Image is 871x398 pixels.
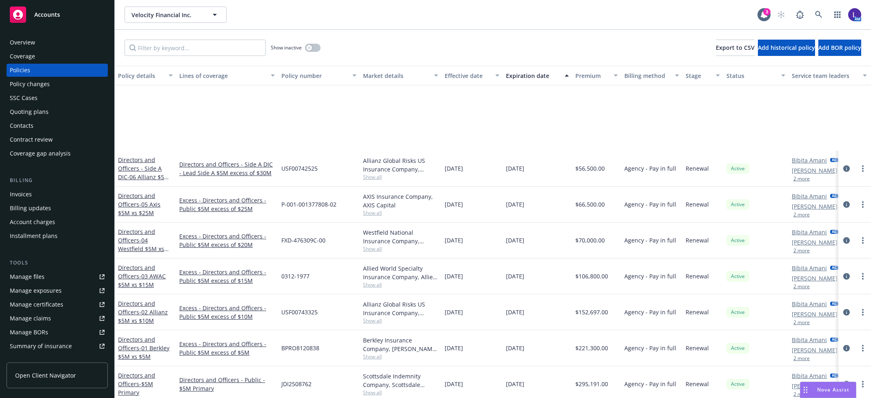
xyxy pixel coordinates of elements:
a: circleInformation [842,164,851,173]
span: Show all [363,389,438,396]
span: Agency - Pay in full [624,272,676,280]
button: 2 more [793,320,810,325]
span: [DATE] [445,308,463,316]
div: SSC Cases [10,91,38,105]
span: Renewal [686,380,709,388]
span: Renewal [686,308,709,316]
div: Premium [575,71,609,80]
span: [DATE] [506,344,524,352]
div: Allied World Specialty Insurance Company, Allied World Assurance Company (AWAC), CRC Group [363,264,438,281]
span: Active [730,380,746,388]
a: Manage certificates [7,298,108,311]
div: Policies [10,64,30,77]
a: Installment plans [7,229,108,242]
button: Policy number [278,66,360,85]
a: [PERSON_NAME] [792,166,838,175]
span: Show all [363,353,438,360]
a: Contacts [7,119,108,132]
span: [DATE] [445,200,463,209]
a: circleInformation [842,379,851,389]
a: Excess - Directors and Officers - Public $5M excess of $5M [179,340,275,357]
a: Quoting plans [7,105,108,118]
a: circleInformation [842,307,851,317]
div: Policy details [118,71,164,80]
div: Manage claims [10,312,51,325]
div: Manage files [10,270,45,283]
a: circleInformation [842,200,851,209]
a: Directors and Officers - Public - $5M Primary [179,376,275,393]
a: Directors and Officers [118,371,155,396]
span: USF00743325 [281,308,318,316]
a: more [858,200,868,209]
a: Manage claims [7,312,108,325]
span: [DATE] [445,236,463,245]
span: - 05 Axis $5M xs $25M [118,200,160,217]
a: Directors and Officers [118,300,168,325]
button: Lines of coverage [176,66,278,85]
span: Export to CSV [716,44,755,51]
span: [DATE] [445,272,463,280]
div: Expiration date [506,71,560,80]
button: Velocity Financial Inc. [125,7,227,23]
span: Active [730,201,746,208]
a: Summary of insurance [7,340,108,353]
span: Nova Assist [817,386,849,393]
a: Manage files [7,270,108,283]
div: Billing updates [10,202,51,215]
a: Directors and Officers [118,192,160,217]
a: [PERSON_NAME] [792,202,838,211]
span: [DATE] [506,380,524,388]
a: Manage exposures [7,284,108,297]
div: Contacts [10,119,33,132]
div: Coverage gap analysis [10,147,71,160]
span: - 04 Westfield $5M xs $20M [118,236,169,261]
button: Billing method [621,66,682,85]
a: Directors and Officers - Side A DIC - Lead Side A $5M excess of $30M [179,160,275,177]
span: Show all [363,209,438,216]
a: Directors and Officers [118,264,166,289]
button: Nova Assist [800,382,856,398]
a: Start snowing [773,7,789,23]
span: JDI2508762 [281,380,312,388]
span: Active [730,345,746,352]
a: Bibita Amani [792,336,827,344]
a: more [858,343,868,353]
span: Active [730,273,746,280]
a: Bibita Amani [792,300,827,308]
span: [DATE] [445,344,463,352]
span: $295,191.00 [575,380,608,388]
span: [DATE] [506,236,524,245]
span: [DATE] [506,308,524,316]
span: $66,500.00 [575,200,605,209]
div: Contract review [10,133,53,146]
span: [DATE] [445,164,463,173]
a: Bibita Amani [792,264,827,272]
a: [PERSON_NAME] [792,382,838,390]
a: Switch app [829,7,846,23]
span: Active [730,309,746,316]
span: Agency - Pay in full [624,164,676,173]
div: Stage [686,71,711,80]
a: Coverage [7,50,108,63]
div: 3 [763,8,771,16]
div: Lines of coverage [179,71,266,80]
div: Billing method [624,71,670,80]
span: Show all [363,317,438,324]
a: Excess - Directors and Officers - Public $5M excess of $15M [179,268,275,285]
a: more [858,379,868,389]
button: Service team leaders [789,66,870,85]
div: Tools [7,259,108,267]
a: more [858,271,868,281]
span: - 03 AWAC $5M xs $15M [118,272,166,289]
span: 0312-1977 [281,272,310,280]
div: Effective date [445,71,490,80]
button: Expiration date [503,66,572,85]
a: Directors and Officers [118,228,164,261]
a: more [858,236,868,245]
button: 2 more [793,176,810,181]
a: Coverage gap analysis [7,147,108,160]
div: Manage BORs [10,326,48,339]
div: Account charges [10,216,55,229]
a: Report a Bug [792,7,808,23]
a: [PERSON_NAME] [792,346,838,354]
